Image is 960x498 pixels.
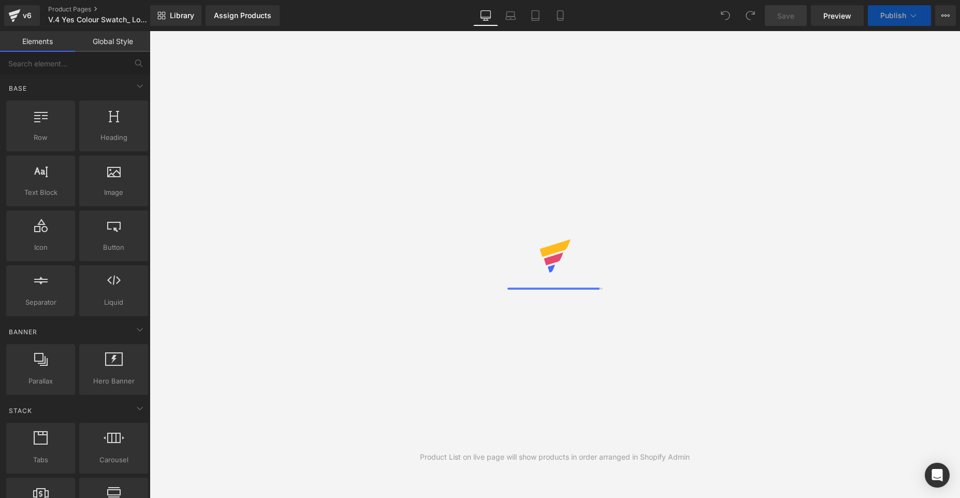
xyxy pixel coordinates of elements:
span: Hero Banner [82,376,145,387]
span: Banner [8,327,38,337]
span: Button [82,242,145,253]
button: Publish [868,5,931,26]
span: Preview [823,10,851,21]
span: Tabs [9,454,72,465]
a: Laptop [498,5,523,26]
button: Undo [715,5,736,26]
span: Parallax [9,376,72,387]
a: New Library [150,5,201,26]
span: Publish [880,11,906,20]
span: Row [9,132,72,143]
span: Heading [82,132,145,143]
span: Icon [9,242,72,253]
a: v6 [4,5,40,26]
a: Mobile [548,5,573,26]
span: Library [170,11,194,20]
button: More [935,5,956,26]
a: Tablet [523,5,548,26]
a: Product Pages [48,5,167,13]
span: Text Block [9,187,72,198]
span: Save [777,10,794,21]
span: Carousel [82,454,145,465]
a: Preview [811,5,864,26]
span: V.4 Yes Colour Swatch_ Loungewear Template [48,16,148,24]
div: Open Intercom Messenger [925,463,950,488]
span: Separator [9,297,72,308]
span: Liquid [82,297,145,308]
div: Product List on live page will show products in order arranged in Shopify Admin [420,451,690,463]
button: Redo [740,5,761,26]
a: Desktop [473,5,498,26]
div: Assign Products [214,11,271,20]
a: Global Style [75,31,150,52]
div: v6 [21,9,34,22]
span: Base [8,83,28,93]
span: Image [82,187,145,198]
span: Stack [8,406,33,416]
